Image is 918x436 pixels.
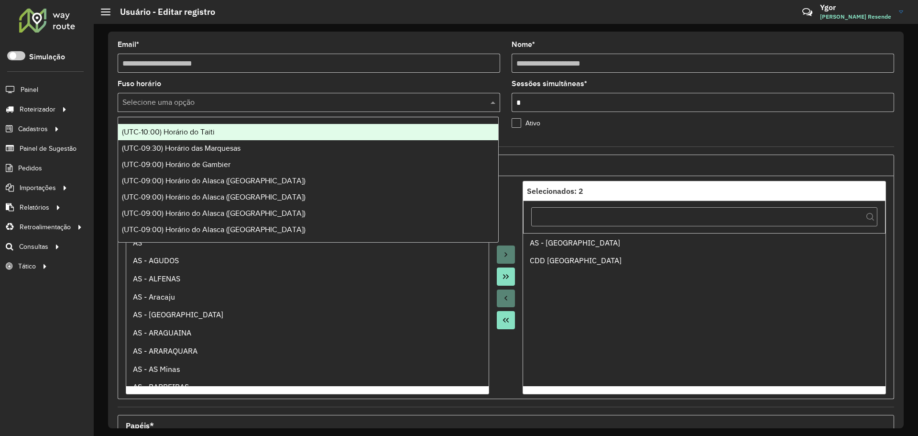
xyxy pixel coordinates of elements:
[118,39,139,50] label: Email
[20,202,49,212] span: Relatórios
[20,144,76,154] span: Painel de Sugestão
[133,291,482,302] div: AS - Aracaju
[118,117,499,243] ng-dropdown-panel: Options list
[133,345,482,357] div: AS - ARARAQUARA
[20,222,71,232] span: Retroalimentação
[122,225,306,234] span: (UTC-09:00) Horário do Alasca ([GEOGRAPHIC_DATA])
[820,3,892,12] h3: Ygor
[497,268,515,286] button: Move All to Target
[133,309,482,320] div: AS - [GEOGRAPHIC_DATA]
[20,104,55,114] span: Roteirizador
[512,118,540,128] label: Ativo
[19,242,48,252] span: Consultas
[530,255,879,266] div: CDD [GEOGRAPHIC_DATA]
[110,7,215,17] h2: Usuário - Editar registro
[133,273,482,284] div: AS - ALFENAS
[122,128,215,136] span: (UTC-10:00) Horário do Taiti
[133,327,482,338] div: AS - ARAGUAINA
[29,51,65,63] label: Simulação
[18,124,48,134] span: Cadastros
[497,311,515,329] button: Move All to Source
[133,363,482,375] div: AS - AS Minas
[512,78,587,89] label: Sessões simultâneas
[20,183,56,193] span: Importações
[118,78,161,89] label: Fuso horário
[126,422,154,429] span: Papéis*
[527,185,882,197] div: Selecionados: 2
[797,2,818,22] a: Contato Rápido
[122,160,230,168] span: (UTC-09:00) Horário de Gambier
[21,85,38,95] span: Painel
[18,261,36,271] span: Tático
[122,209,306,217] span: (UTC-09:00) Horário do Alasca ([GEOGRAPHIC_DATA])
[133,255,482,266] div: AS - AGUDOS
[530,237,879,248] div: AS - [GEOGRAPHIC_DATA]
[820,12,892,21] span: [PERSON_NAME] Resende
[122,193,306,201] span: (UTC-09:00) Horário do Alasca ([GEOGRAPHIC_DATA])
[512,39,535,50] label: Nome
[122,177,306,185] span: (UTC-09:00) Horário do Alasca ([GEOGRAPHIC_DATA])
[122,144,240,152] span: (UTC-09:30) Horário das Marquesas
[133,381,482,392] div: AS - BARREIRAS
[18,163,42,173] span: Pedidos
